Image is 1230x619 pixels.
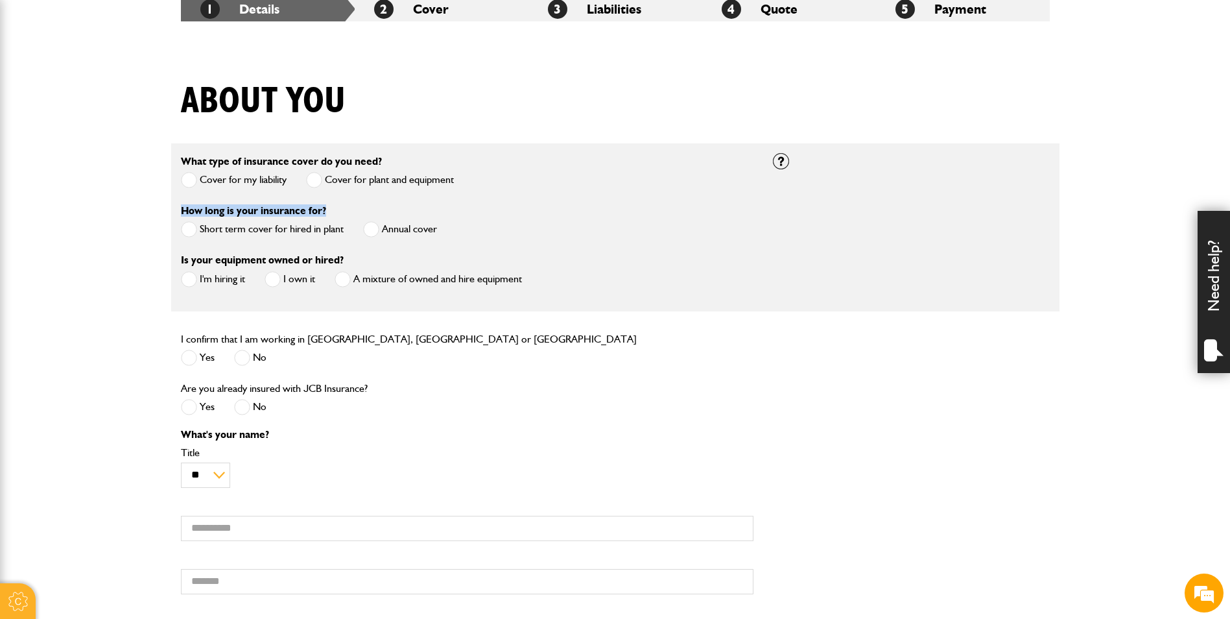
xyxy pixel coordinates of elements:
h1: About you [181,80,346,123]
label: Yes [181,350,215,366]
img: d_20077148190_company_1631870298795_20077148190 [22,72,54,90]
div: Minimize live chat window [213,6,244,38]
div: Chat with us now [67,73,218,90]
label: I own it [265,271,315,287]
label: What type of insurance cover do you need? [181,156,382,167]
p: What's your name? [181,430,753,440]
textarea: Type your message and hit 'Enter' [17,235,237,389]
div: Need help? [1198,211,1230,373]
input: Enter your last name [17,120,237,149]
label: Yes [181,399,215,415]
label: I confirm that I am working in [GEOGRAPHIC_DATA], [GEOGRAPHIC_DATA] or [GEOGRAPHIC_DATA] [181,334,637,345]
label: A mixture of owned and hire equipment [335,271,522,287]
input: Enter your email address [17,158,237,187]
label: Is your equipment owned or hired? [181,255,344,265]
label: Are you already insured with JCB Insurance? [181,383,368,394]
label: I'm hiring it [181,271,245,287]
label: Annual cover [363,221,437,237]
label: Short term cover for hired in plant [181,221,344,237]
input: Enter your phone number [17,197,237,225]
label: How long is your insurance for? [181,206,326,216]
label: Cover for my liability [181,172,287,188]
label: Title [181,448,753,458]
label: No [234,350,266,366]
label: No [234,399,266,415]
em: Start Chat [176,400,235,417]
label: Cover for plant and equipment [306,172,454,188]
